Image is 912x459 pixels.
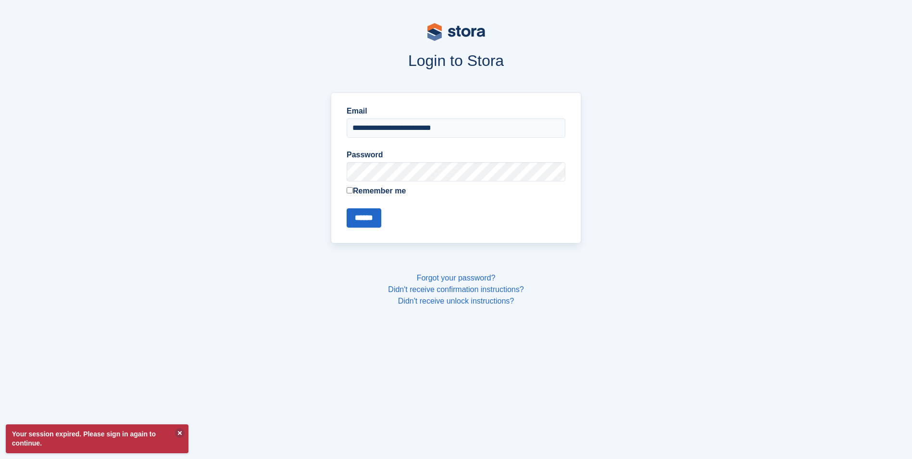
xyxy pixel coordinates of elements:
label: Remember me [347,185,565,197]
label: Password [347,149,565,161]
a: Didn't receive unlock instructions? [398,297,514,305]
a: Didn't receive confirmation instructions? [388,285,524,293]
input: Remember me [347,187,353,193]
h1: Login to Stora [148,52,765,69]
img: stora-logo-53a41332b3708ae10de48c4981b4e9114cc0af31d8433b30ea865607fb682f29.svg [427,23,485,41]
a: Forgot your password? [417,274,496,282]
label: Email [347,105,565,117]
p: Your session expired. Please sign in again to continue. [6,424,188,453]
